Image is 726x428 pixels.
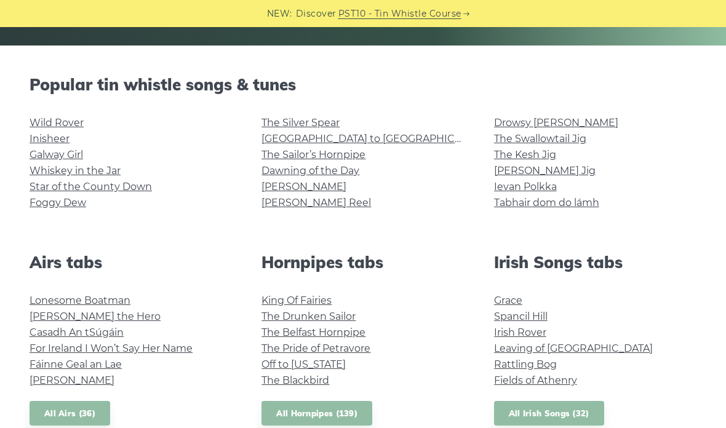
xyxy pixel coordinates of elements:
h2: Popular tin whistle songs & tunes [30,75,696,94]
a: Whiskey in the Jar [30,165,121,176]
h2: Airs tabs [30,253,232,272]
a: Tabhair dom do lámh [494,197,599,208]
a: King Of Fairies [261,295,332,306]
h2: Irish Songs tabs [494,253,696,272]
a: Star of the County Down [30,181,152,192]
a: The Silver Spear [261,117,340,129]
span: Discover [296,7,337,21]
a: Fields of Athenry [494,374,577,386]
a: The Sailor’s Hornpipe [261,149,365,160]
a: The Belfast Hornpipe [261,327,365,338]
a: [PERSON_NAME] [261,181,346,192]
a: The Pride of Petravore [261,343,370,354]
a: Grace [494,295,522,306]
a: Foggy Dew [30,197,86,208]
a: [PERSON_NAME] the Hero [30,311,161,322]
a: Lonesome Boatman [30,295,130,306]
a: Ievan Polkka [494,181,557,192]
a: Galway Girl [30,149,83,160]
a: The Kesh Jig [494,149,556,160]
a: All Hornpipes (139) [261,401,372,426]
h2: Hornpipes tabs [261,253,464,272]
a: Drowsy [PERSON_NAME] [494,117,618,129]
a: Fáinne Geal an Lae [30,359,122,370]
a: All Irish Songs (32) [494,401,604,426]
a: For Ireland I Won’t Say Her Name [30,343,193,354]
a: Casadh An tSúgáin [30,327,124,338]
a: Spancil Hill [494,311,548,322]
a: All Airs (36) [30,401,110,426]
a: Wild Rover [30,117,84,129]
a: The Blackbird [261,374,329,386]
a: Leaving of [GEOGRAPHIC_DATA] [494,343,653,354]
a: Off to [US_STATE] [261,359,346,370]
a: PST10 - Tin Whistle Course [338,7,461,21]
a: [PERSON_NAME] Reel [261,197,371,208]
a: Rattling Bog [494,359,557,370]
a: The Swallowtail Jig [494,133,586,145]
span: NEW: [267,7,292,21]
a: [GEOGRAPHIC_DATA] to [GEOGRAPHIC_DATA] [261,133,489,145]
a: Irish Rover [494,327,546,338]
a: [PERSON_NAME] Jig [494,165,596,176]
a: The Drunken Sailor [261,311,356,322]
a: Inisheer [30,133,70,145]
a: [PERSON_NAME] [30,374,114,386]
a: Dawning of the Day [261,165,359,176]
